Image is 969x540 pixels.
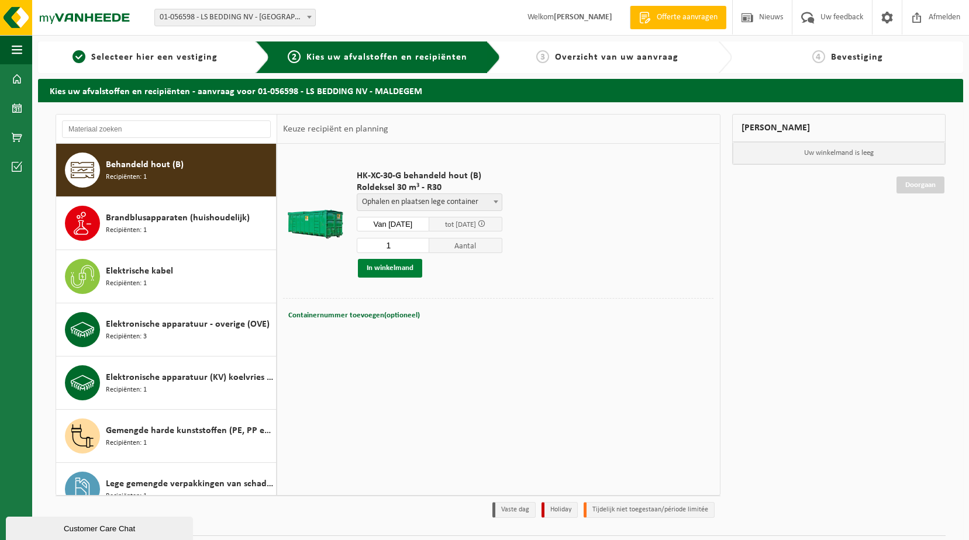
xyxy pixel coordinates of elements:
[106,317,270,331] span: Elektronische apparatuur - overige (OVE)
[106,371,273,385] span: Elektronische apparatuur (KV) koelvries (huishoudelijk)
[106,438,147,449] span: Recipiënten: 1
[106,172,147,183] span: Recipiënten: 1
[630,6,726,29] a: Offerte aanvragen
[91,53,218,62] span: Selecteer hier een vestiging
[56,303,277,356] button: Elektronische apparatuur - overige (OVE) Recipiënten: 3
[288,311,420,319] span: Containernummer toevoegen(optioneel)
[106,225,147,236] span: Recipiënten: 1
[154,9,316,26] span: 01-056598 - LS BEDDING NV - MALDEGEM
[277,115,394,144] div: Keuze recipiënt en planning
[584,502,715,518] li: Tijdelijk niet toegestaan/période limitée
[106,211,250,225] span: Brandblusapparaten (huishoudelijk)
[73,50,85,63] span: 1
[106,477,273,491] span: Lege gemengde verpakkingen van schadelijke stoffen
[106,424,273,438] span: Gemengde harde kunststoffen (PE, PP en PVC), recycleerbaar (industrieel)
[812,50,825,63] span: 4
[831,53,883,62] span: Bevestiging
[106,278,147,289] span: Recipiënten: 1
[732,114,946,142] div: [PERSON_NAME]
[306,53,467,62] span: Kies uw afvalstoffen en recipiënten
[357,194,502,210] span: Ophalen en plaatsen lege container
[555,53,678,62] span: Overzicht van uw aanvraag
[896,176,944,193] a: Doorgaan
[654,12,720,23] span: Offerte aanvragen
[536,50,549,63] span: 3
[56,250,277,303] button: Elektrische kabel Recipiënten: 1
[357,217,430,231] input: Selecteer datum
[106,331,147,342] span: Recipiënten: 3
[155,9,315,26] span: 01-056598 - LS BEDDING NV - MALDEGEM
[542,502,578,518] li: Holiday
[492,502,536,518] li: Vaste dag
[56,356,277,410] button: Elektronische apparatuur (KV) koelvries (huishoudelijk) Recipiënten: 1
[288,50,301,63] span: 2
[38,79,963,102] h2: Kies uw afvalstoffen en recipiënten - aanvraag voor 01-056598 - LS BEDDING NV - MALDEGEM
[106,385,147,396] span: Recipiënten: 1
[56,144,277,197] button: Behandeld hout (B) Recipiënten: 1
[44,50,246,64] a: 1Selecteer hier een vestiging
[429,238,502,253] span: Aantal
[357,170,502,182] span: HK-XC-30-G behandeld hout (B)
[6,514,195,540] iframe: chat widget
[554,13,612,22] strong: [PERSON_NAME]
[106,264,173,278] span: Elektrische kabel
[106,491,147,502] span: Recipiënten: 1
[56,463,277,516] button: Lege gemengde verpakkingen van schadelijke stoffen Recipiënten: 1
[56,197,277,250] button: Brandblusapparaten (huishoudelijk) Recipiënten: 1
[445,221,476,229] span: tot [DATE]
[357,182,502,193] span: Roldeksel 30 m³ - R30
[358,259,422,278] button: In winkelmand
[733,142,946,164] p: Uw winkelmand is leeg
[106,158,184,172] span: Behandeld hout (B)
[357,193,502,211] span: Ophalen en plaatsen lege container
[62,120,271,138] input: Materiaal zoeken
[287,307,421,324] button: Containernummer toevoegen(optioneel)
[56,410,277,463] button: Gemengde harde kunststoffen (PE, PP en PVC), recycleerbaar (industrieel) Recipiënten: 1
